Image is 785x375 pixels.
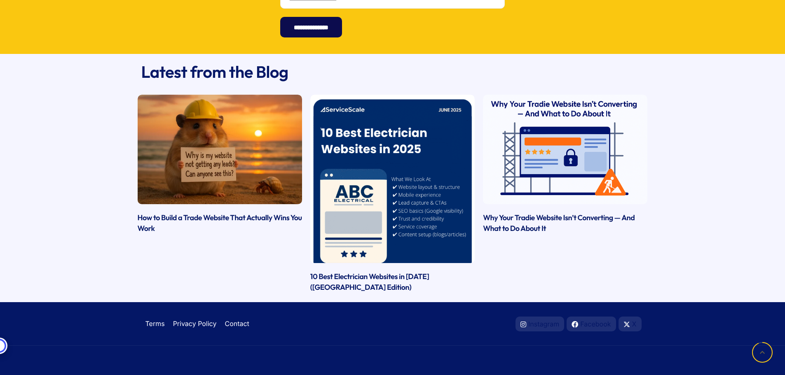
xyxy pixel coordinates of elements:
a: Terms [145,319,165,329]
a: How to Build a Trade Website That Actually Wins You Work [138,213,302,233]
a: Latest from the Blog [141,62,288,82]
a: 10 Best Electrician Websites in [DATE] ([GEOGRAPHIC_DATA] Edition) [310,272,429,292]
a: Facebook [567,317,616,331]
a: Privacy Policy [173,319,217,329]
a: X [619,317,642,331]
a: Contact [225,319,249,329]
a: Why Your Tradie Website Isn’t Converting — And What to Do About It [483,213,635,233]
a: Instagram [516,317,564,331]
